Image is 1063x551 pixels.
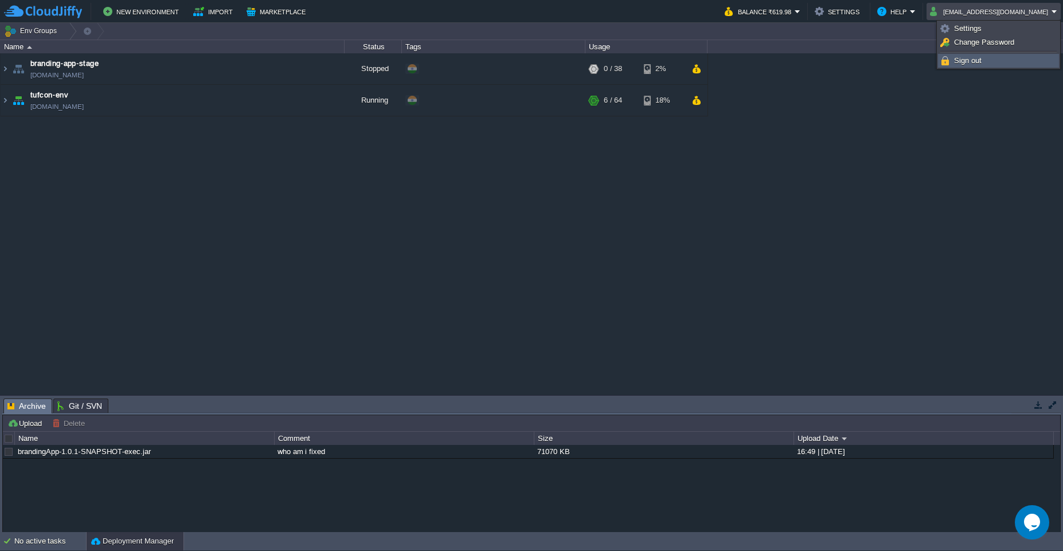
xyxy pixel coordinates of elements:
div: 2% [644,53,681,84]
span: Git / SVN [57,399,102,413]
iframe: chat widget [1015,505,1052,540]
div: Stopped [345,53,402,84]
div: 71070 KB [534,445,793,458]
img: AMDAwAAAACH5BAEAAAAALAAAAAABAAEAAAICRAEAOw== [10,85,26,116]
button: Marketplace [247,5,309,18]
div: Usage [586,40,707,53]
button: [EMAIL_ADDRESS][DOMAIN_NAME] [930,5,1052,18]
a: [DOMAIN_NAME] [30,101,84,112]
div: Name [15,432,274,445]
button: Delete [52,418,88,428]
a: tufcon-env [30,89,68,101]
button: Import [193,5,236,18]
div: Tags [402,40,585,53]
button: Help [877,5,910,18]
a: Settings [939,22,1058,35]
button: Settings [815,5,863,18]
img: AMDAwAAAACH5BAEAAAAALAAAAAABAAEAAAICRAEAOw== [10,53,26,84]
button: New Environment [103,5,182,18]
a: brandingApp-1.0.1-SNAPSHOT-exec.jar [18,447,151,456]
a: [DOMAIN_NAME] [30,69,84,81]
div: 18% [644,85,681,116]
div: Comment [275,432,534,445]
div: 16:49 | [DATE] [794,445,1053,458]
div: Size [535,432,794,445]
a: branding-app-stage [30,58,99,69]
button: Balance ₹619.98 [725,5,795,18]
div: 6 / 64 [604,85,622,116]
a: Change Password [939,36,1058,49]
span: Archive [7,399,46,413]
div: Status [345,40,401,53]
span: Sign out [954,56,982,65]
div: 0 / 38 [604,53,622,84]
span: Change Password [954,38,1014,46]
div: who am i fixed [275,445,533,458]
span: Settings [954,24,982,33]
div: No active tasks [14,532,86,550]
a: Sign out [939,54,1058,67]
img: AMDAwAAAACH5BAEAAAAALAAAAAABAAEAAAICRAEAOw== [27,46,32,49]
div: Upload Date [795,432,1053,445]
img: AMDAwAAAACH5BAEAAAAALAAAAAABAAEAAAICRAEAOw== [1,53,10,84]
button: Deployment Manager [91,536,174,547]
div: Name [1,40,344,53]
img: AMDAwAAAACH5BAEAAAAALAAAAAABAAEAAAICRAEAOw== [1,85,10,116]
img: CloudJiffy [4,5,82,19]
button: Env Groups [4,23,61,39]
div: Running [345,85,402,116]
button: Upload [7,418,45,428]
